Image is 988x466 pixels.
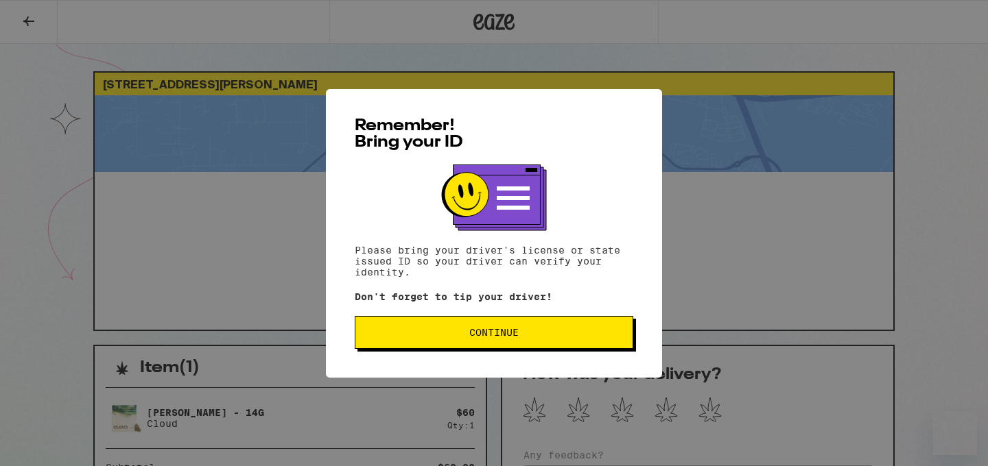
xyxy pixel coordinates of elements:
span: Continue [469,328,519,337]
button: Continue [355,316,633,349]
iframe: Button to launch messaging window [933,411,977,455]
p: Don't forget to tip your driver! [355,291,633,302]
p: Please bring your driver's license or state issued ID so your driver can verify your identity. [355,245,633,278]
span: Remember! Bring your ID [355,118,463,151]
